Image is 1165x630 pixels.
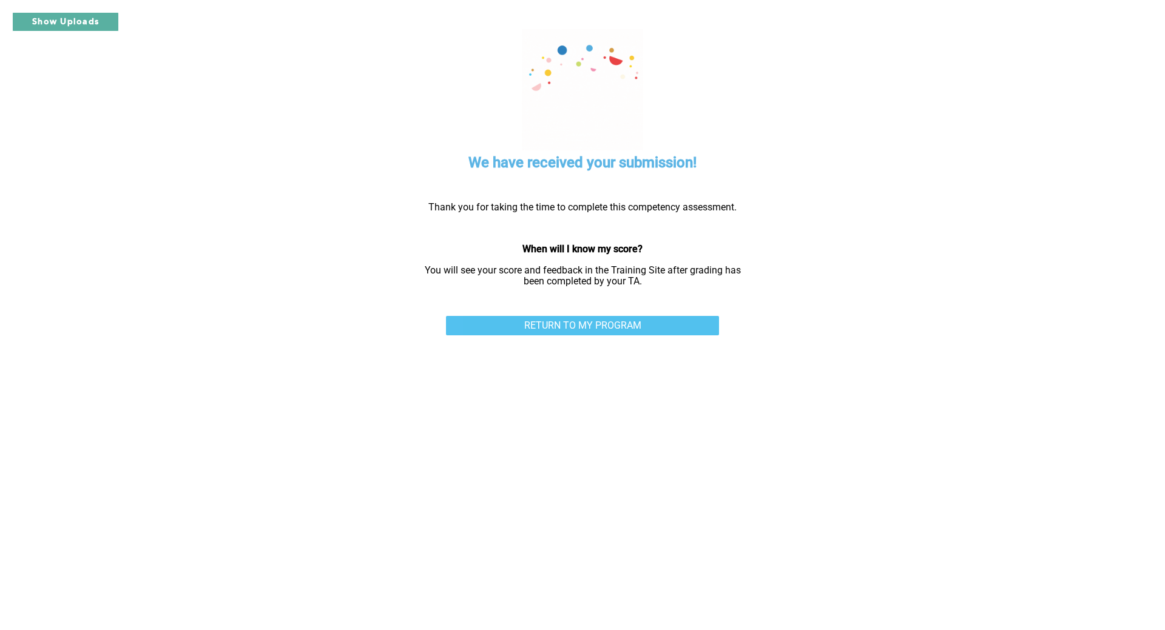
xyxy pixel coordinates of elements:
strong: When will I know my score? [522,243,643,255]
iframe: User feedback survey [410,454,755,630]
p: Thank you for taking the time to complete this competency assessment. [416,202,749,213]
img: celebration.7678411f.gif [522,29,643,150]
a: RETURN TO MY PROGRAM [446,316,719,335]
p: You will see your score and feedback in the Training Site after grading has been completed by you... [416,265,749,287]
button: Show Uploads [12,12,119,32]
h5: We have received your submission! [468,153,697,173]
